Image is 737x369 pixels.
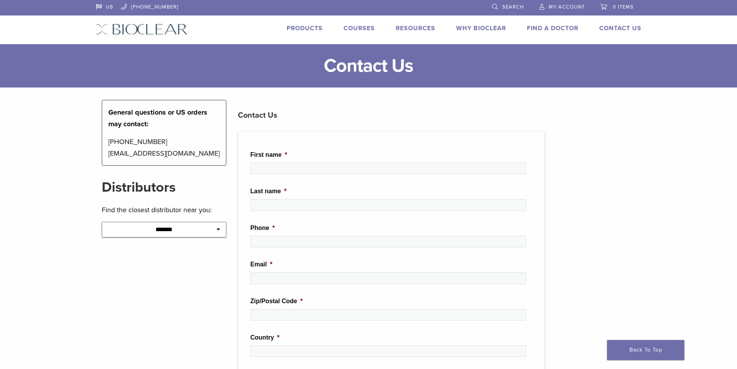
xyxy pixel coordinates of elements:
[102,204,227,216] p: Find the closest distributor near you:
[250,187,286,196] label: Last name
[527,24,578,32] a: Find A Doctor
[96,24,188,35] img: Bioclear
[502,4,524,10] span: Search
[250,151,287,159] label: First name
[102,178,227,197] h2: Distributors
[250,224,275,232] label: Phone
[108,108,207,128] strong: General questions or US orders may contact:
[607,340,684,360] a: Back To Top
[549,4,585,10] span: My Account
[613,4,634,10] span: 0 items
[250,261,272,269] label: Email
[344,24,375,32] a: Courses
[396,24,435,32] a: Resources
[108,136,220,159] p: [PHONE_NUMBER] [EMAIL_ADDRESS][DOMAIN_NAME]
[238,106,545,125] h3: Contact Us
[250,334,280,342] label: Country
[456,24,506,32] a: Why Bioclear
[599,24,641,32] a: Contact Us
[287,24,323,32] a: Products
[250,297,303,305] label: Zip/Postal Code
